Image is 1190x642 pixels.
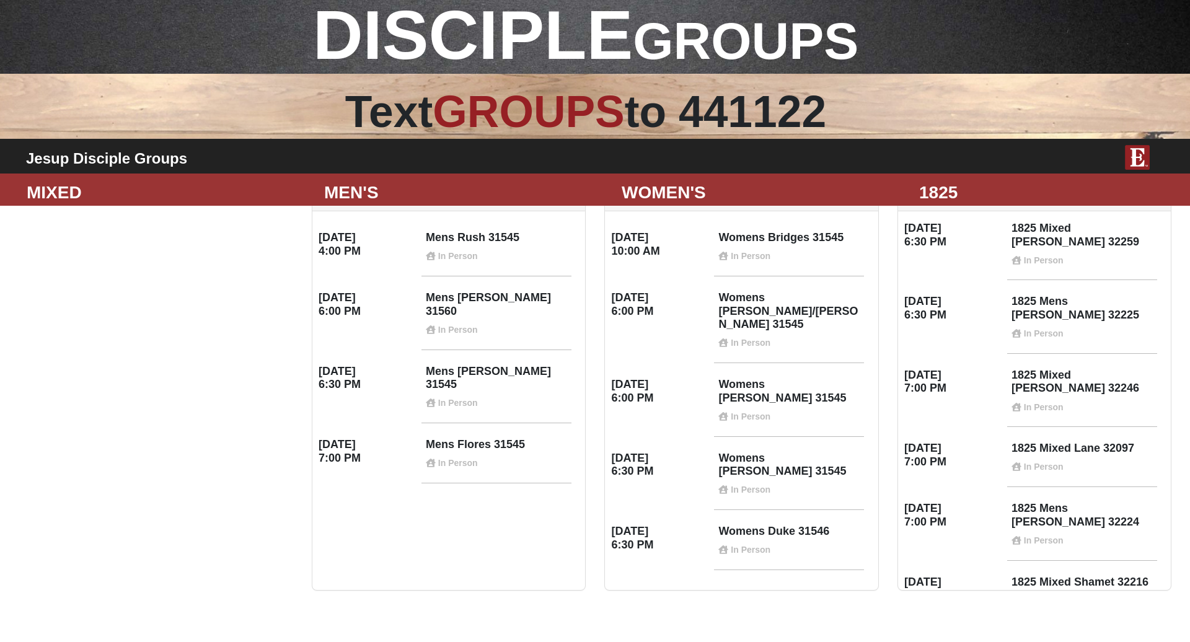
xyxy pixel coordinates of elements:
[904,576,1003,602] h4: [DATE] 7:00 PM
[26,150,187,167] b: Jesup Disciple Groups
[731,338,770,348] strong: In Person
[433,87,624,136] span: GROUPS
[1125,145,1150,170] img: E-icon-fireweed-White-TM.png
[1011,369,1153,412] h4: 1825 Mixed [PERSON_NAME] 32246
[904,442,1003,468] h4: [DATE] 7:00 PM
[139,338,179,348] strong: Childcare
[133,305,274,348] h4: Mixed [PERSON_NAME] 31545
[904,502,1003,529] h4: [DATE] 7:00 PM
[319,365,417,392] h4: [DATE] 6:30 PM
[1011,576,1153,606] h4: 1825 Mixed Shamet 32216
[426,365,567,408] h4: Mens [PERSON_NAME] 31545
[731,485,770,495] strong: In Person
[731,545,770,555] strong: In Person
[426,291,567,335] h4: Mens [PERSON_NAME] 31560
[1011,502,1153,545] h4: 1825 Mens [PERSON_NAME] 32224
[17,180,315,206] div: MIXED
[718,525,860,555] h4: Womens Duke 31546
[612,525,710,552] h4: [DATE] 6:30 PM
[438,458,478,468] strong: In Person
[1024,328,1064,338] strong: In Person
[1024,462,1064,472] strong: In Person
[718,378,860,421] h4: Womens [PERSON_NAME] 31545
[319,438,417,465] h4: [DATE] 7:00 PM
[612,378,710,405] h4: [DATE] 6:00 PM
[612,180,910,206] div: WOMEN'S
[731,411,770,421] strong: In Person
[194,338,234,348] strong: In Person
[718,291,860,348] h4: Womens [PERSON_NAME]/[PERSON_NAME] 31545
[26,305,125,332] h4: [DATE] 6:30 PM
[904,369,1003,395] h4: [DATE] 7:00 PM
[315,180,612,206] div: MEN'S
[438,398,478,408] strong: In Person
[1024,535,1064,545] strong: In Person
[612,452,710,478] h4: [DATE] 6:30 PM
[438,325,478,335] strong: In Person
[426,438,567,468] h4: Mens Flores 31545
[1011,295,1153,338] h4: 1825 Mens [PERSON_NAME] 32225
[633,12,858,70] span: GROUPS
[718,452,860,495] h4: Womens [PERSON_NAME] 31545
[1011,442,1153,472] h4: 1825 Mixed Lane 32097
[1024,402,1064,412] strong: In Person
